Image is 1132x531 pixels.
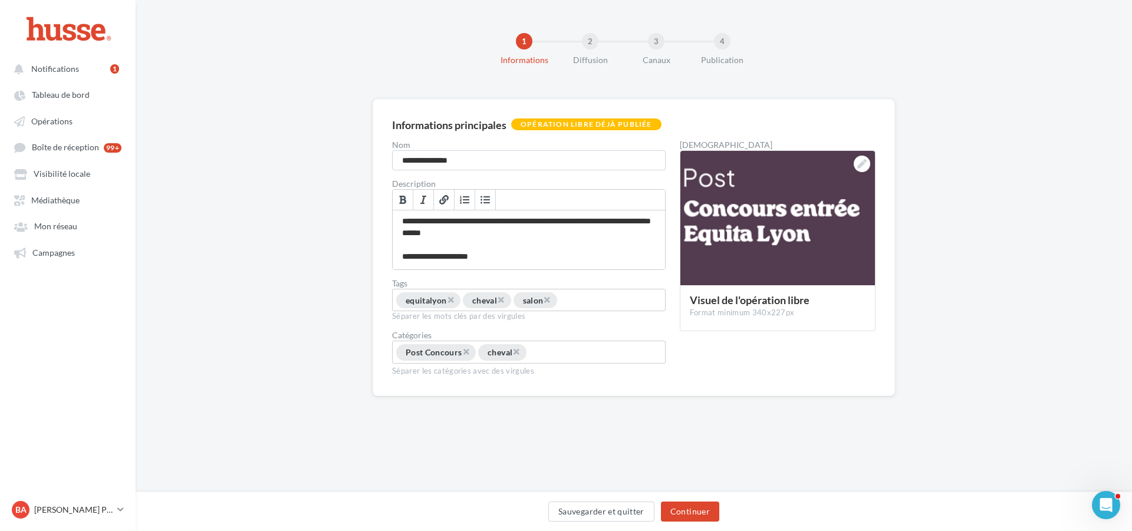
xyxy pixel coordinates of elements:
[1092,491,1120,519] iframe: Intercom live chat
[447,294,454,305] span: ×
[413,190,434,210] a: Italique (Ctrl+I)
[516,33,532,50] div: 1
[392,331,666,339] div: Catégories
[648,33,664,50] div: 3
[690,308,866,318] div: Format minimum 340x227px
[392,180,666,188] label: Description
[392,120,506,130] div: Informations principales
[7,189,129,210] a: Médiathèque
[511,118,662,130] div: Opération libre déjà publiée
[714,33,730,50] div: 4
[34,169,90,179] span: Visibilité locale
[32,248,75,258] span: Campagnes
[680,141,876,149] div: [DEMOGRAPHIC_DATA]
[9,499,126,521] a: Ba [PERSON_NAME] Page
[7,110,129,131] a: Opérations
[455,190,475,210] a: Insérer/Supprimer une liste numérotée
[104,143,121,153] div: 99+
[685,54,760,66] div: Publication
[34,504,113,516] p: [PERSON_NAME] Page
[15,504,27,516] span: Ba
[32,143,99,153] span: Boîte de réception
[406,295,447,305] span: equitalyon
[434,190,455,210] a: Lien
[31,116,73,126] span: Opérations
[552,54,628,66] div: Diffusion
[406,348,462,358] span: Post Concours
[462,346,469,357] span: ×
[523,295,544,305] span: salon
[548,502,654,522] button: Sauvegarder et quitter
[475,190,496,210] a: Insérer/Supprimer une liste à puces
[7,58,124,79] button: Notifications 1
[486,54,562,66] div: Informations
[7,84,129,105] a: Tableau de bord
[393,190,413,210] a: Gras (Ctrl+B)
[392,364,666,377] div: Séparer les catégories avec des virgules
[392,311,666,322] div: Séparer les mots clés par des virgules
[512,346,519,357] span: ×
[528,347,616,360] input: Choisissez une catégorie
[393,210,665,269] div: Permet de préciser les enjeux de la campagne à vos affiliés
[497,294,504,305] span: ×
[110,64,119,74] div: 1
[31,195,80,205] span: Médiathèque
[488,348,512,358] span: cheval
[392,279,666,288] label: Tags
[558,295,646,308] input: Permet aux affiliés de trouver l'opération libre plus facilement
[34,222,77,232] span: Mon réseau
[31,64,79,74] span: Notifications
[7,242,129,263] a: Campagnes
[392,289,666,311] div: Permet aux affiliés de trouver l'opération libre plus facilement
[7,163,129,184] a: Visibilité locale
[7,215,129,236] a: Mon réseau
[7,136,129,158] a: Boîte de réception 99+
[32,90,90,100] span: Tableau de bord
[543,294,550,305] span: ×
[582,33,598,50] div: 2
[618,54,694,66] div: Canaux
[392,341,666,363] div: Choisissez une catégorie
[690,295,866,305] div: Visuel de l'opération libre
[661,502,719,522] button: Continuer
[472,295,497,305] span: cheval
[392,141,666,149] label: Nom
